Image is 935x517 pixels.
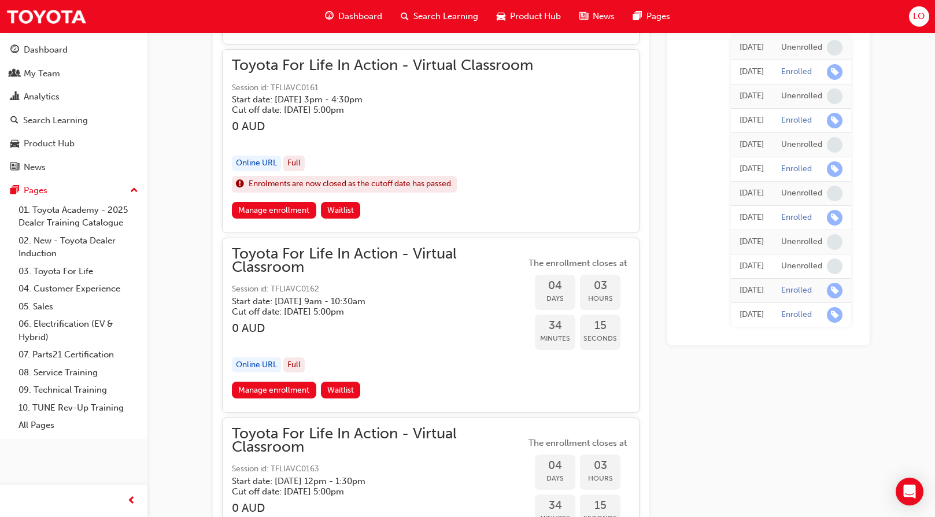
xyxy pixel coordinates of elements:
button: Toyota For Life In Action - Virtual ClassroomSession id: TFLIAVC0161Start date: [DATE] 3pm - 4:30... [232,59,630,223]
span: learningRecordVerb_NONE-icon [827,186,842,201]
div: Open Intercom Messenger [896,478,923,505]
span: Days [535,472,575,485]
span: learningRecordVerb_NONE-icon [827,234,842,250]
div: Unenrolled [781,139,822,150]
span: Dashboard [338,10,382,23]
div: Unenrolled [781,91,822,102]
a: 10. TUNE Rev-Up Training [14,399,143,417]
span: learningRecordVerb_ENROLL-icon [827,113,842,128]
span: news-icon [579,9,588,24]
div: Enrolled [781,212,812,223]
span: learningRecordVerb_NONE-icon [827,137,842,153]
span: Toyota For Life In Action - Virtual Classroom [232,427,526,453]
button: Toyota For Life In Action - Virtual ClassroomSession id: TFLIAVC0162Start date: [DATE] 9am - 10:3... [232,248,630,403]
span: pages-icon [10,186,19,196]
a: News [5,157,143,178]
span: Hours [580,292,620,305]
a: pages-iconPages [624,5,679,28]
span: Seconds [580,332,620,345]
button: Waitlist [321,382,361,398]
h3: 0 AUD [232,322,526,335]
span: learningRecordVerb_ENROLL-icon [827,210,842,226]
span: Minutes [535,332,575,345]
span: up-icon [130,183,138,198]
span: learningRecordVerb_NONE-icon [827,258,842,274]
h5: Cut off date: [DATE] 5:00pm [232,105,515,115]
span: 03 [580,459,620,472]
a: 01. Toyota Academy - 2025 Dealer Training Catalogue [14,201,143,232]
h5: Cut off date: [DATE] 5:00pm [232,306,507,317]
button: Pages [5,180,143,201]
div: Full [283,156,305,171]
span: Pages [646,10,670,23]
div: Enrolled [781,164,812,175]
h5: Start date: [DATE] 12pm - 1:30pm [232,476,507,486]
span: chart-icon [10,92,19,102]
span: Search Learning [413,10,478,23]
div: News [24,161,46,174]
span: Waitlist [327,205,354,215]
div: Unenrolled [781,188,822,199]
span: car-icon [10,139,19,149]
a: news-iconNews [570,5,624,28]
div: Unenrolled [781,237,822,248]
div: Search Learning [23,114,88,127]
div: Full [283,357,305,373]
h5: Start date: [DATE] 3pm - 4:30pm [232,94,515,105]
span: Session id: TFLIAVC0162 [232,283,526,296]
a: search-iconSearch Learning [391,5,487,28]
span: The enrollment closes at [526,257,630,270]
span: news-icon [10,163,19,173]
div: Fri Mar 14 2025 11:13:29 GMT+1000 (Australian Eastern Standard Time) [740,163,764,176]
div: Enrolled [781,67,812,77]
button: Waitlist [321,202,361,219]
a: Product Hub [5,133,143,154]
a: All Pages [14,416,143,434]
h5: Cut off date: [DATE] 5:00pm [232,486,507,497]
span: 15 [580,499,620,512]
span: learningRecordVerb_ENROLL-icon [827,64,842,80]
span: 04 [535,459,575,472]
span: search-icon [10,116,19,126]
div: Wed Mar 05 2025 11:25:42 GMT+1000 (Australian Eastern Standard Time) [740,187,764,200]
div: Fri Mar 14 2025 13:08:50 GMT+1000 (Australian Eastern Standard Time) [740,90,764,103]
span: Enrolments are now closed as the cutoff date has passed. [249,178,453,191]
a: 04. Customer Experience [14,280,143,298]
a: Manage enrollment [232,382,316,398]
div: Online URL [232,156,281,171]
div: Analytics [24,90,60,104]
span: 03 [580,279,620,293]
span: pages-icon [633,9,642,24]
a: 06. Electrification (EV & Hybrid) [14,315,143,346]
span: Hours [580,472,620,485]
span: exclaim-icon [236,177,244,192]
span: Session id: TFLIAVC0161 [232,82,533,95]
div: Enrolled [781,309,812,320]
div: Wed Mar 05 2025 11:05:58 GMT+1000 (Australian Eastern Standard Time) [740,260,764,273]
span: Toyota For Life In Action - Virtual Classroom [232,248,526,274]
h3: 0 AUD [232,501,526,515]
div: Enrolled [781,285,812,296]
div: My Team [24,67,60,80]
span: guage-icon [10,45,19,56]
div: Wed Mar 05 2025 11:05:06 GMT+1000 (Australian Eastern Standard Time) [740,284,764,297]
img: Trak [6,3,87,29]
span: 34 [535,319,575,333]
a: My Team [5,63,143,84]
div: Wed Mar 05 2025 11:15:49 GMT+1000 (Australian Eastern Standard Time) [740,211,764,224]
div: Online URL [232,357,281,373]
a: Search Learning [5,110,143,131]
span: The enrollment closes at [526,437,630,450]
div: Fri Mar 14 2025 13:28:02 GMT+1000 (Australian Eastern Standard Time) [740,41,764,54]
div: Wed Mar 05 2025 11:04:30 GMT+1000 (Australian Eastern Standard Time) [740,308,764,322]
span: people-icon [10,69,19,79]
a: 03. Toyota For Life [14,263,143,280]
div: Fri Mar 14 2025 13:06:32 GMT+1000 (Australian Eastern Standard Time) [740,114,764,127]
span: Session id: TFLIAVC0163 [232,463,526,476]
button: LO [909,6,929,27]
span: LO [913,10,925,23]
div: Fri Mar 14 2025 13:26:21 GMT+1000 (Australian Eastern Standard Time) [740,65,764,79]
span: Days [535,292,575,305]
div: Unenrolled [781,261,822,272]
a: 07. Parts21 Certification [14,346,143,364]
